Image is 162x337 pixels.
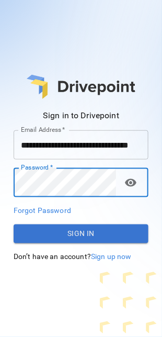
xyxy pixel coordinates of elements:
label: Email Address [21,126,65,134]
p: Don’t have an account? [14,252,148,262]
span: Sign up now [91,253,132,261]
label: Password [21,163,53,172]
p: Sign in to Drivepoint [14,109,148,122]
img: main logo [27,75,135,99]
span: visibility [124,176,137,189]
span: Forgot Password [14,207,71,215]
button: Sign In [14,224,148,243]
